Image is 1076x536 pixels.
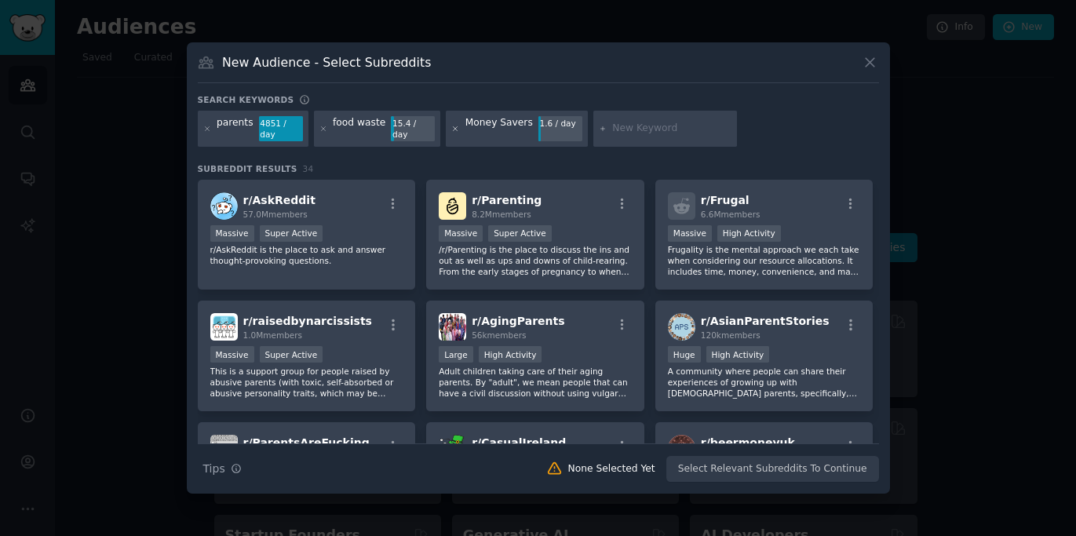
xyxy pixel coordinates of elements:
span: 34 [303,164,314,173]
p: Frugality is the mental approach we each take when considering our resource allocations. It inclu... [668,244,861,277]
img: ParentsAreFuckingDumb [210,435,238,462]
img: CasualIreland [439,435,466,462]
span: r/ AskReddit [243,194,316,206]
span: r/ Frugal [701,194,750,206]
div: None Selected Yet [568,462,655,476]
div: Massive [210,346,254,363]
span: 8.2M members [472,210,531,219]
p: /r/Parenting is the place to discuss the ins and out as well as ups and downs of child-rearing. F... [439,244,632,277]
span: 120k members [701,330,760,340]
div: Super Active [260,225,323,242]
span: 56k members [472,330,526,340]
p: A community where people can share their experiences of growing up with [DEMOGRAPHIC_DATA] parent... [668,366,861,399]
div: Massive [210,225,254,242]
div: Huge [668,346,701,363]
button: Tips [198,455,247,483]
div: Money Savers [465,116,533,141]
div: High Activity [479,346,542,363]
span: r/ AsianParentStories [701,315,830,327]
span: 6.6M members [701,210,760,219]
h3: Search keywords [198,94,294,105]
img: AgingParents [439,313,466,341]
div: Massive [668,225,712,242]
div: High Activity [717,225,781,242]
div: Large [439,346,473,363]
p: Adult children taking care of their aging parents. By "adult", we mean people that can have a civ... [439,366,632,399]
span: r/ raisedbynarcissists [243,315,372,327]
div: High Activity [706,346,770,363]
span: r/ AgingParents [472,315,564,327]
img: AskReddit [210,192,238,220]
span: Tips [203,461,225,477]
div: food waste [333,116,385,141]
span: Subreddit Results [198,163,297,174]
img: raisedbynarcissists [210,313,238,341]
span: 57.0M members [243,210,308,219]
span: r/ beermoneyuk [701,436,795,449]
span: r/ Parenting [472,194,542,206]
div: parents [217,116,253,141]
div: 4851 / day [259,116,303,141]
p: This is a support group for people raised by abusive parents (with toxic, self-absorbed or abusiv... [210,366,403,399]
h3: New Audience - Select Subreddits [222,54,431,71]
div: 15.4 / day [391,116,435,141]
div: Super Active [260,346,323,363]
img: beermoneyuk [668,435,695,462]
input: New Keyword [612,122,731,136]
img: AsianParentStories [668,313,695,341]
span: r/ CasualIreland [472,436,566,449]
span: 1.0M members [243,330,303,340]
img: Parenting [439,192,466,220]
span: r/ ParentsAreFuckingDumb [243,436,406,449]
p: r/AskReddit is the place to ask and answer thought-provoking questions. [210,244,403,266]
div: Massive [439,225,483,242]
div: 1.6 / day [538,116,582,130]
div: Super Active [488,225,552,242]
